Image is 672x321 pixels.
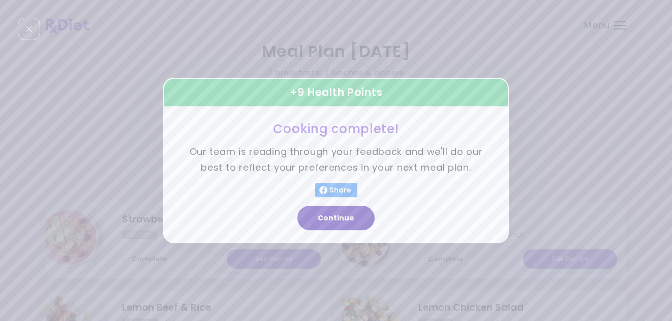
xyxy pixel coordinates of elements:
button: Share [315,183,357,198]
button: Continue [297,206,375,231]
span: Share [327,186,353,195]
p: Our team is reading through your feedback and we'll do our best to reflect your preferences in yo... [189,145,483,176]
div: Close [18,18,40,40]
h3: Cooking complete! [189,121,483,137]
div: + 9 Health Points [163,78,509,107]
